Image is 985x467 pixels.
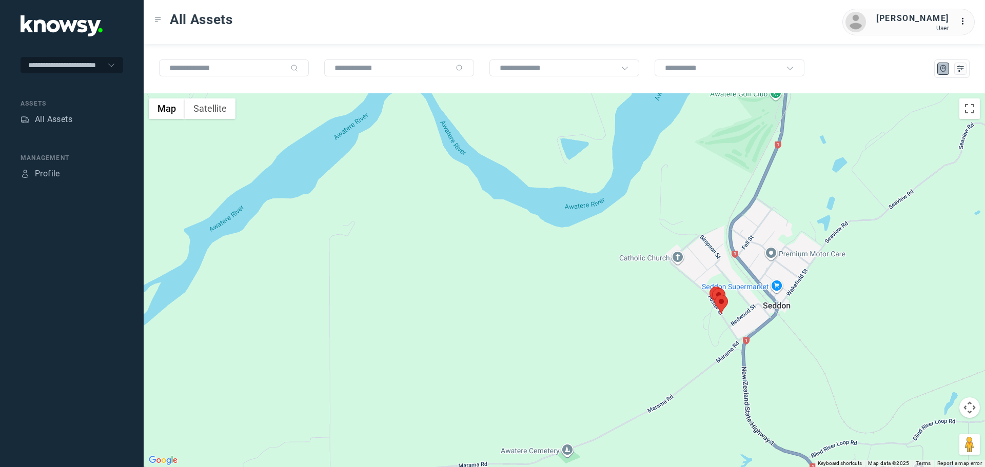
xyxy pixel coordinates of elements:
[35,168,60,180] div: Profile
[170,10,233,29] span: All Assets
[959,15,972,29] div: :
[959,15,972,28] div: :
[868,460,910,466] span: Map data ©2025
[21,115,30,124] div: Assets
[876,25,949,32] div: User
[876,12,949,25] div: [PERSON_NAME]
[21,168,60,180] a: ProfileProfile
[21,169,30,178] div: Profile
[149,98,185,119] button: Show street map
[937,460,982,466] a: Report a map error
[818,460,862,467] button: Keyboard shortcuts
[939,64,948,73] div: Map
[35,113,72,126] div: All Assets
[959,434,980,455] button: Drag Pegman onto the map to open Street View
[290,64,299,72] div: Search
[959,98,980,119] button: Toggle fullscreen view
[456,64,464,72] div: Search
[916,460,931,466] a: Terms (opens in new tab)
[959,397,980,418] button: Map camera controls
[21,15,103,36] img: Application Logo
[21,113,72,126] a: AssetsAll Assets
[960,17,970,25] tspan: ...
[845,12,866,32] img: avatar.png
[21,153,123,163] div: Management
[146,454,180,467] a: Open this area in Google Maps (opens a new window)
[956,64,965,73] div: List
[21,99,123,108] div: Assets
[146,454,180,467] img: Google
[154,16,162,23] div: Toggle Menu
[185,98,235,119] button: Show satellite imagery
